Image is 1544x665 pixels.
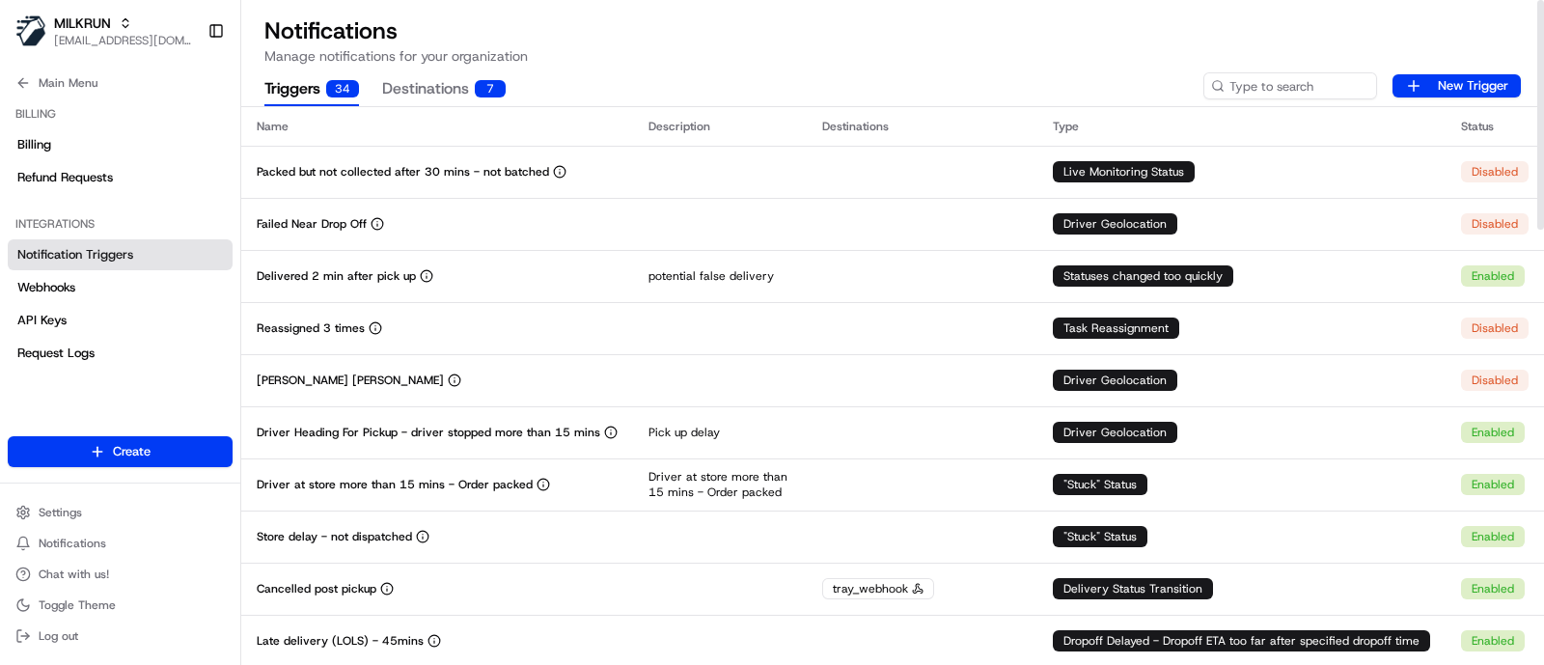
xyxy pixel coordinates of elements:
p: Delivered 2 min after pick up [257,268,416,284]
div: tray_webhook [822,578,934,599]
span: Webhooks [17,279,75,296]
button: Main Menu [8,69,233,97]
a: Billing [8,129,233,160]
p: potential false delivery [648,268,791,284]
span: Create [113,443,151,460]
p: Manage notifications for your organization [264,46,1521,66]
p: Reassigned 3 times [257,320,365,336]
span: Settings [39,505,82,520]
div: Enabled [1461,474,1525,495]
div: Name [257,119,618,134]
button: MILKRUN [54,14,111,33]
p: Cancelled post pickup [257,581,376,596]
div: "Stuck" Status [1053,474,1147,495]
button: New Trigger [1392,74,1521,97]
h1: Notifications [264,15,1521,46]
span: Notification Triggers [17,246,133,263]
div: Disabled [1461,161,1529,182]
button: Destinations [382,73,506,106]
p: Driver at store more than 15 mins - Order packed [648,469,791,500]
div: Disabled [1461,213,1529,235]
p: Driver at store more than 15 mins - Order packed [257,477,533,492]
div: "Stuck" Status [1053,526,1147,547]
button: Create [8,436,233,467]
div: Driver Geolocation [1053,370,1177,391]
div: Live Monitoring Status [1053,161,1195,182]
div: Description [648,119,791,134]
a: API Keys [8,305,233,336]
p: Pick up delay [648,425,791,440]
button: MILKRUNMILKRUN[EMAIL_ADDRESS][DOMAIN_NAME] [8,8,200,54]
div: Driver Geolocation [1053,422,1177,443]
span: Chat with us! [39,567,109,582]
div: Delivery Status Transition [1053,578,1213,599]
div: Dropoff Delayed - Dropoff ETA too far after specified dropoff time [1053,630,1430,651]
div: Destinations [822,119,1022,134]
button: Triggers [264,73,359,106]
p: Store delay - not dispatched [257,529,412,544]
button: Chat with us! [8,561,233,588]
button: Toggle Theme [8,592,233,619]
div: Statuses changed too quickly [1053,265,1233,287]
div: Disabled [1461,318,1529,339]
p: Late delivery (LOLS) - 45mins [257,633,424,649]
span: Billing [17,136,51,153]
p: Driver Heading For Pickup - driver stopped more than 15 mins [257,425,600,440]
div: Enabled [1461,422,1525,443]
div: Billing [8,98,233,129]
div: Type [1053,119,1430,134]
div: Enabled [1461,265,1525,287]
div: Disabled [1461,370,1529,391]
span: API Keys [17,312,67,329]
img: MILKRUN [15,15,46,46]
div: 34 [326,80,359,97]
div: Enabled [1461,578,1525,599]
span: Notifications [39,536,106,551]
p: Packed but not collected after 30 mins - not batched [257,164,549,180]
p: Failed Near Drop Off [257,216,367,232]
span: Main Menu [39,75,97,91]
div: Task Reassignment [1053,318,1179,339]
span: Refund Requests [17,169,113,186]
button: [EMAIL_ADDRESS][DOMAIN_NAME] [54,33,192,48]
a: Webhooks [8,272,233,303]
div: Enabled [1461,526,1525,547]
div: Integrations [8,208,233,239]
div: Status [1461,119,1529,134]
a: Notification Triggers [8,239,233,270]
button: Notifications [8,530,233,557]
span: Log out [39,628,78,644]
a: Request Logs [8,338,233,369]
a: Refund Requests [8,162,233,193]
span: Request Logs [17,345,95,362]
span: Toggle Theme [39,597,116,613]
div: Enabled [1461,630,1525,651]
div: 7 [475,80,506,97]
div: Driver Geolocation [1053,213,1177,235]
button: Settings [8,499,233,526]
button: Log out [8,623,233,650]
input: Type to search [1203,72,1377,99]
p: [PERSON_NAME] [PERSON_NAME] [257,373,444,388]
